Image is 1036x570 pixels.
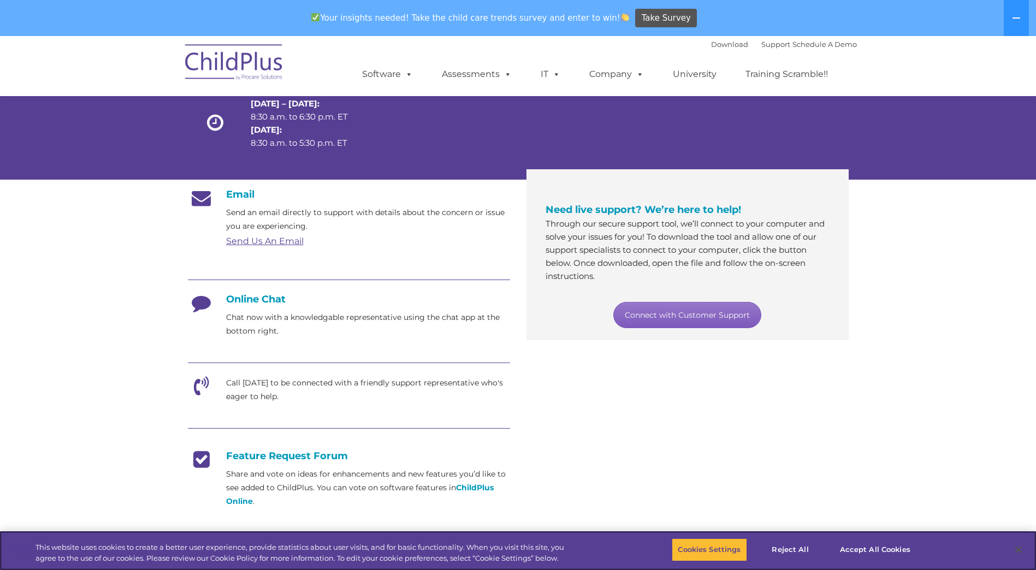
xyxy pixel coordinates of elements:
[635,9,697,28] a: Take Survey
[351,63,424,85] a: Software
[226,206,510,233] p: Send an email directly to support with details about the concern or issue you are experiencing.
[578,63,655,85] a: Company
[226,311,510,338] p: Chat now with a knowledgable representative using the chat app at the bottom right.
[530,63,571,85] a: IT
[251,98,319,109] strong: [DATE] – [DATE]:
[251,97,366,150] p: 8:30 a.m. to 6:30 p.m. ET 8:30 a.m. to 5:30 p.m. ET
[311,13,319,21] img: ✅
[711,40,748,49] a: Download
[546,204,741,216] span: Need live support? We’re here to help!
[834,538,916,561] button: Accept All Cookies
[431,63,523,85] a: Assessments
[756,538,825,561] button: Reject All
[226,376,510,403] p: Call [DATE] to be connected with a friendly support representative who's eager to help.
[226,467,510,508] p: Share and vote on ideas for enhancements and new features you’d like to see added to ChildPlus. Y...
[621,13,629,21] img: 👏
[711,40,857,49] font: |
[188,188,510,200] h4: Email
[188,293,510,305] h4: Online Chat
[35,542,570,563] div: This website uses cookies to create a better user experience, provide statistics about user visit...
[226,483,494,506] a: ChildPlus Online
[662,63,727,85] a: University
[546,217,830,283] p: Through our secure support tool, we’ll connect to your computer and solve your issues for you! To...
[792,40,857,49] a: Schedule A Demo
[1007,538,1031,562] button: Close
[735,63,839,85] a: Training Scramble!!
[642,9,691,28] span: Take Survey
[761,40,790,49] a: Support
[613,302,761,328] a: Connect with Customer Support
[226,236,304,246] a: Send Us An Email
[180,37,289,91] img: ChildPlus by Procare Solutions
[188,450,510,462] h4: Feature Request Forum
[251,124,282,135] strong: [DATE]:
[307,7,634,28] span: Your insights needed! Take the child care trends survey and enter to win!
[672,538,747,561] button: Cookies Settings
